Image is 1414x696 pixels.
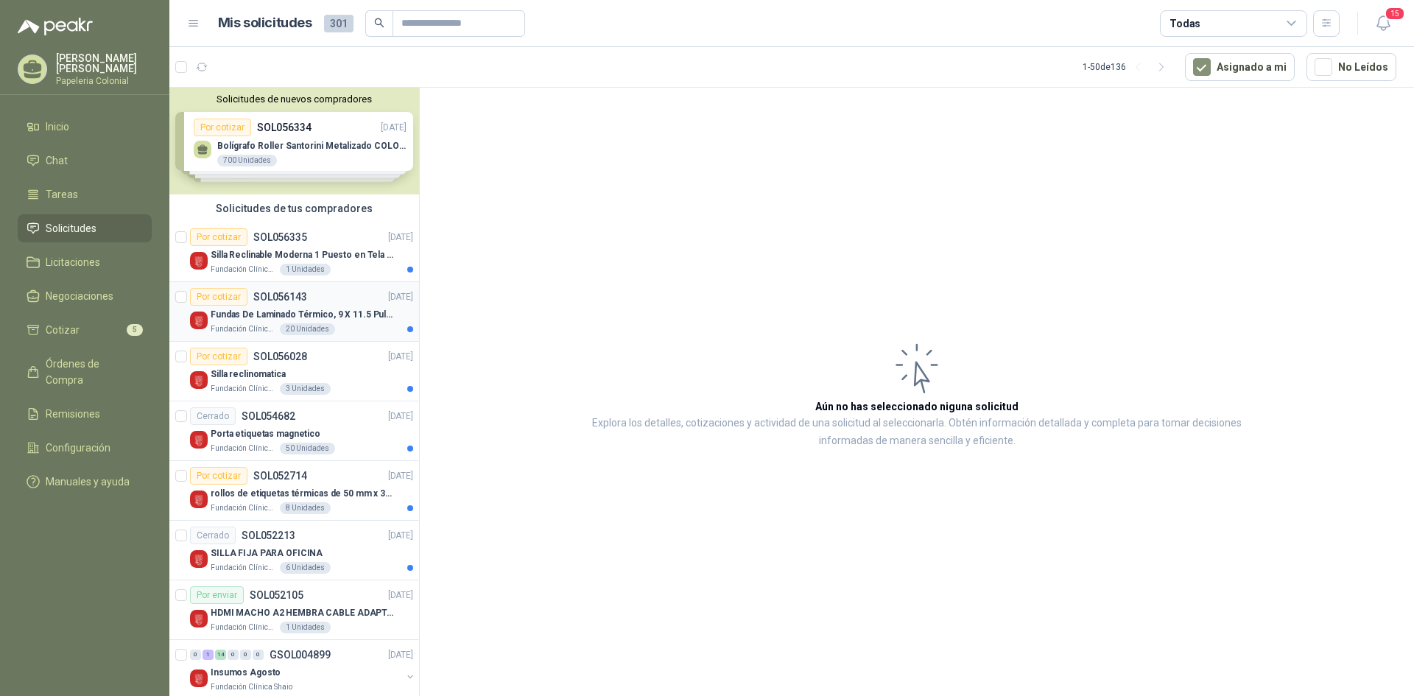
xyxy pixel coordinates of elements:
[374,18,384,28] span: search
[211,681,292,693] p: Fundación Clínica Shaio
[190,527,236,544] div: Cerrado
[211,308,394,322] p: Fundas De Laminado Térmico, 9 X 11.5 Pulgadas
[18,316,152,344] a: Cotizar5
[211,368,286,382] p: Silla reclinomatica
[203,650,214,660] div: 1
[242,411,295,421] p: SOL054682
[18,350,152,394] a: Órdenes de Compra
[56,77,152,85] p: Papeleria Colonial
[190,491,208,508] img: Company Logo
[18,18,93,35] img: Logo peakr
[190,252,208,270] img: Company Logo
[169,521,419,580] a: CerradoSOL052213[DATE] Company LogoSILLA FIJA PARA OFICINAFundación Clínica Shaio6 Unidades
[388,290,413,304] p: [DATE]
[190,650,201,660] div: 0
[169,401,419,461] a: CerradoSOL054682[DATE] Company LogoPorta etiquetas magneticoFundación Clínica Shaio50 Unidades
[211,427,320,441] p: Porta etiquetas magnetico
[190,669,208,687] img: Company Logo
[250,590,303,600] p: SOL052105
[190,467,247,485] div: Por cotizar
[169,282,419,342] a: Por cotizarSOL056143[DATE] Company LogoFundas De Laminado Térmico, 9 X 11.5 PulgadasFundación Clí...
[388,350,413,364] p: [DATE]
[1306,53,1396,81] button: No Leídos
[228,650,239,660] div: 0
[190,550,208,568] img: Company Logo
[324,15,353,32] span: 301
[46,220,96,236] span: Solicitudes
[175,94,413,105] button: Solicitudes de nuevos compradores
[169,461,419,521] a: Por cotizarSOL052714[DATE] Company Logorollos de etiquetas térmicas de 50 mm x 30 mmFundación Clí...
[280,383,331,395] div: 3 Unidades
[190,371,208,389] img: Company Logo
[240,650,251,660] div: 0
[46,119,69,135] span: Inicio
[18,180,152,208] a: Tareas
[46,406,100,422] span: Remisiones
[190,228,247,246] div: Por cotizar
[46,440,110,456] span: Configuración
[190,407,236,425] div: Cerrado
[215,650,226,660] div: 14
[211,264,277,275] p: Fundación Clínica Shaio
[218,13,312,34] h1: Mis solicitudes
[1370,10,1396,37] button: 15
[169,222,419,282] a: Por cotizarSOL056335[DATE] Company LogoSilla Reclinable Moderna 1 Puesto en Tela Mecánica Praxis ...
[18,248,152,276] a: Licitaciones
[211,606,394,620] p: HDMI MACHO A2 HEMBRA CABLE ADAPTADOR CONVERTIDOR FOR MONIT
[46,356,138,388] span: Órdenes de Compra
[18,468,152,496] a: Manuales y ayuda
[253,292,307,302] p: SOL056143
[46,288,113,304] span: Negociaciones
[242,530,295,541] p: SOL052213
[211,323,277,335] p: Fundación Clínica Shaio
[567,415,1267,450] p: Explora los detalles, cotizaciones y actividad de una solicitud al seleccionarla. Obtén informaci...
[388,469,413,483] p: [DATE]
[190,586,244,604] div: Por enviar
[127,324,143,336] span: 5
[280,502,331,514] div: 8 Unidades
[190,312,208,329] img: Company Logo
[46,186,78,203] span: Tareas
[169,194,419,222] div: Solicitudes de tus compradores
[211,546,323,560] p: SILLA FIJA PARA OFICINA
[169,580,419,640] a: Por enviarSOL052105[DATE] Company LogoHDMI MACHO A2 HEMBRA CABLE ADAPTADOR CONVERTIDOR FOR MONITF...
[46,254,100,270] span: Licitaciones
[18,147,152,175] a: Chat
[18,434,152,462] a: Configuración
[169,88,419,194] div: Solicitudes de nuevos compradoresPor cotizarSOL056334[DATE] Bolígrafo Roller Santorini Metalizado...
[211,248,394,262] p: Silla Reclinable Moderna 1 Puesto en Tela Mecánica Praxis Elite Living
[190,610,208,628] img: Company Logo
[1185,53,1295,81] button: Asignado a mi
[18,400,152,428] a: Remisiones
[190,348,247,365] div: Por cotizar
[253,351,307,362] p: SOL056028
[18,214,152,242] a: Solicitudes
[211,502,277,514] p: Fundación Clínica Shaio
[280,443,335,454] div: 50 Unidades
[211,622,277,633] p: Fundación Clínica Shaio
[190,646,416,693] a: 0 1 14 0 0 0 GSOL004899[DATE] Company LogoInsumos AgostoFundación Clínica Shaio
[211,666,281,680] p: Insumos Agosto
[46,474,130,490] span: Manuales y ayuda
[388,588,413,602] p: [DATE]
[211,383,277,395] p: Fundación Clínica Shaio
[280,264,331,275] div: 1 Unidades
[253,650,264,660] div: 0
[169,342,419,401] a: Por cotizarSOL056028[DATE] Company LogoSilla reclinomaticaFundación Clínica Shaio3 Unidades
[190,431,208,449] img: Company Logo
[388,648,413,662] p: [DATE]
[46,322,80,338] span: Cotizar
[211,562,277,574] p: Fundación Clínica Shaio
[190,288,247,306] div: Por cotizar
[388,231,413,245] p: [DATE]
[211,443,277,454] p: Fundación Clínica Shaio
[1385,7,1405,21] span: 15
[1169,15,1200,32] div: Todas
[388,409,413,423] p: [DATE]
[1083,55,1173,79] div: 1 - 50 de 136
[280,622,331,633] div: 1 Unidades
[815,398,1019,415] h3: Aún no has seleccionado niguna solicitud
[46,152,68,169] span: Chat
[18,282,152,310] a: Negociaciones
[388,529,413,543] p: [DATE]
